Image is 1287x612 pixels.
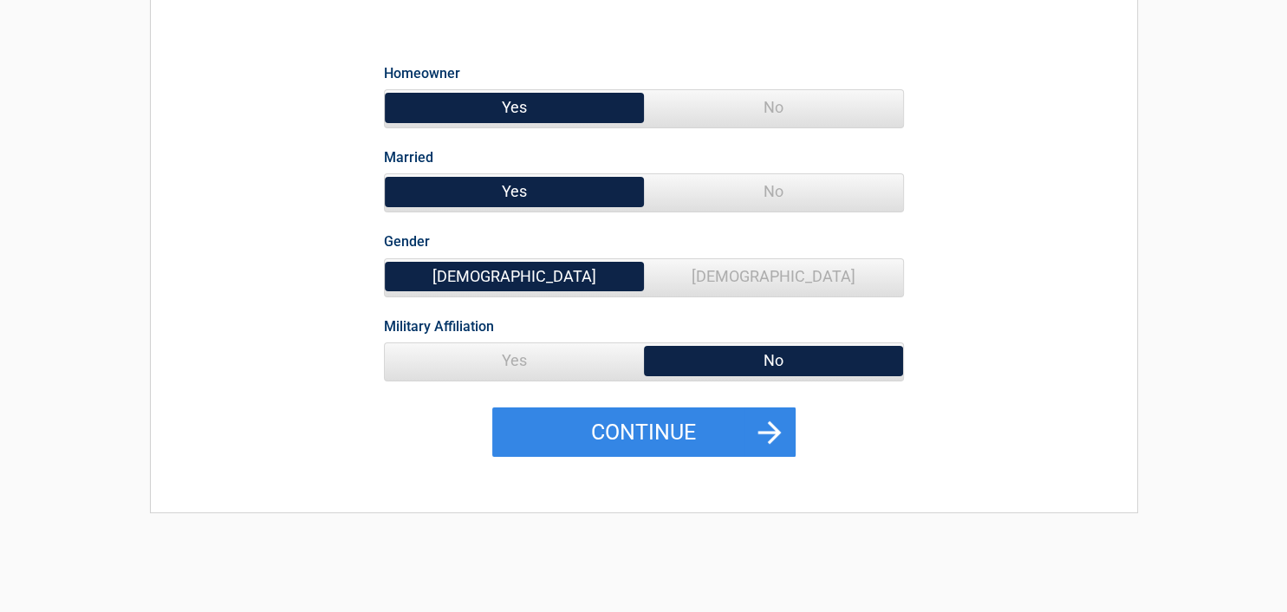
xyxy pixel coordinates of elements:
[385,90,644,125] span: Yes
[384,315,494,338] label: Military Affiliation
[644,343,903,378] span: No
[644,259,903,294] span: [DEMOGRAPHIC_DATA]
[385,343,644,378] span: Yes
[384,62,460,85] label: Homeowner
[644,174,903,209] span: No
[385,174,644,209] span: Yes
[492,407,796,458] button: Continue
[644,90,903,125] span: No
[384,230,430,253] label: Gender
[384,146,433,169] label: Married
[385,259,644,294] span: [DEMOGRAPHIC_DATA]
